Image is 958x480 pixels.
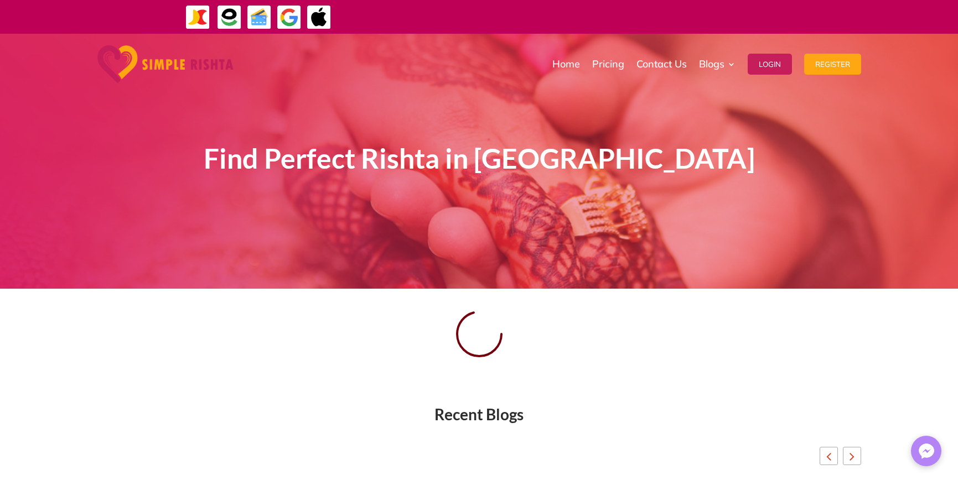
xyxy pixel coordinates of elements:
[748,54,792,75] button: Login
[204,142,755,175] span: Find Perfect Rishta in [GEOGRAPHIC_DATA]
[636,36,687,92] a: Contact Us
[247,5,272,30] img: Credit Cards
[699,36,736,92] a: Blogs
[804,36,861,92] a: Register
[820,447,838,465] div: Previous slide
[277,5,302,30] img: GooglePay-icon
[915,440,938,462] img: Messenger
[592,36,624,92] a: Pricing
[217,5,242,30] img: EasyPaisa-icon
[843,447,861,465] div: Next slide
[185,5,210,30] img: JazzCash-icon
[552,36,580,92] a: Home
[804,54,861,75] button: Register
[748,36,792,92] a: Login
[307,5,332,30] img: ApplePay-icon
[97,408,861,421] div: Recent Blogs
